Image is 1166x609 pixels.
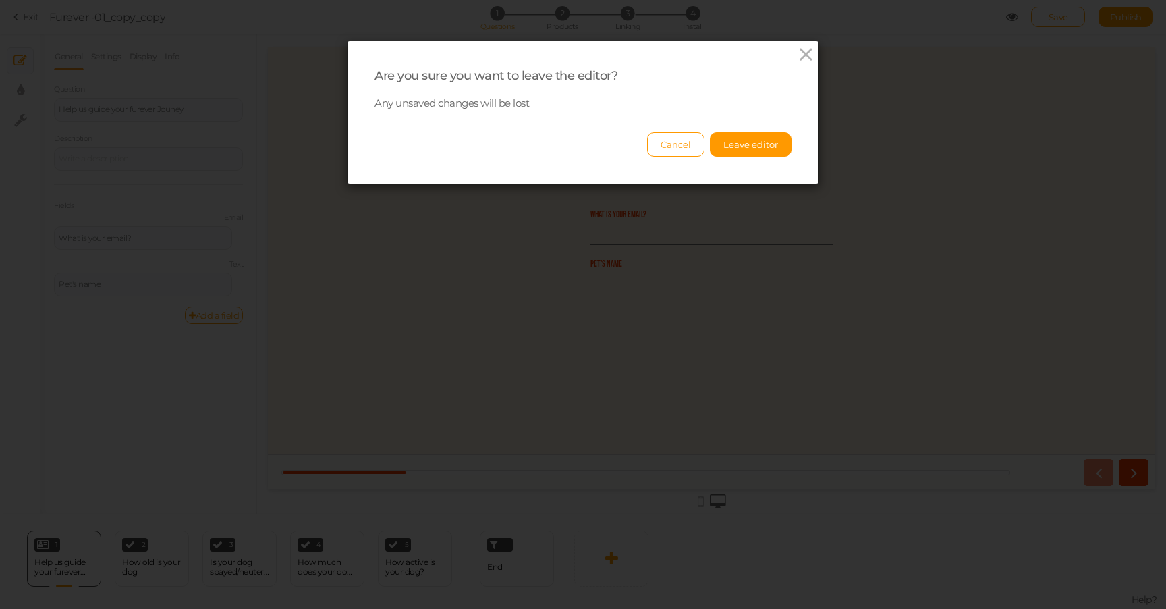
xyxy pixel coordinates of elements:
[374,68,792,84] div: Are you sure you want to leave the editor?
[710,132,792,157] button: Leave editor
[374,97,792,110] p: Any unsaved changes will be lost
[323,211,565,222] div: Pet's name
[323,162,565,173] div: What is your email?
[647,132,704,157] button: Cancel
[351,115,537,135] div: Help us guide your furever Jouney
